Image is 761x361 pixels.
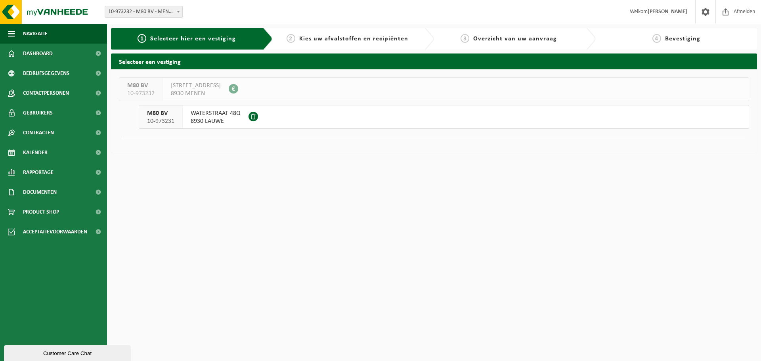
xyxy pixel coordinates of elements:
span: Rapportage [23,162,54,182]
span: Selecteer hier een vestiging [150,36,236,42]
span: Contracten [23,123,54,143]
span: WATERSTRAAT 48Q [191,109,241,117]
span: Bedrijfsgegevens [23,63,69,83]
span: 10-973232 [127,90,155,97]
span: 2 [287,34,295,43]
span: 4 [652,34,661,43]
span: 10-973232 - M80 BV - MENEN [105,6,182,17]
span: Navigatie [23,24,48,44]
span: 10-973231 [147,117,174,125]
span: Dashboard [23,44,53,63]
span: Bevestiging [665,36,700,42]
span: Product Shop [23,202,59,222]
span: Gebruikers [23,103,53,123]
button: M80 BV 10-973231 WATERSTRAAT 48Q8930 LAUWE [139,105,749,129]
span: M80 BV [127,82,155,90]
span: Kies uw afvalstoffen en recipiënten [299,36,408,42]
span: Contactpersonen [23,83,69,103]
span: 8930 LAUWE [191,117,241,125]
span: [STREET_ADDRESS] [171,82,221,90]
span: Documenten [23,182,57,202]
span: 8930 MENEN [171,90,221,97]
span: Kalender [23,143,48,162]
span: Acceptatievoorwaarden [23,222,87,242]
span: 1 [138,34,146,43]
span: M80 BV [147,109,174,117]
strong: [PERSON_NAME] [648,9,687,15]
h2: Selecteer een vestiging [111,53,757,69]
iframe: chat widget [4,344,132,361]
span: 10-973232 - M80 BV - MENEN [105,6,183,18]
span: Overzicht van uw aanvraag [473,36,557,42]
span: 3 [461,34,469,43]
